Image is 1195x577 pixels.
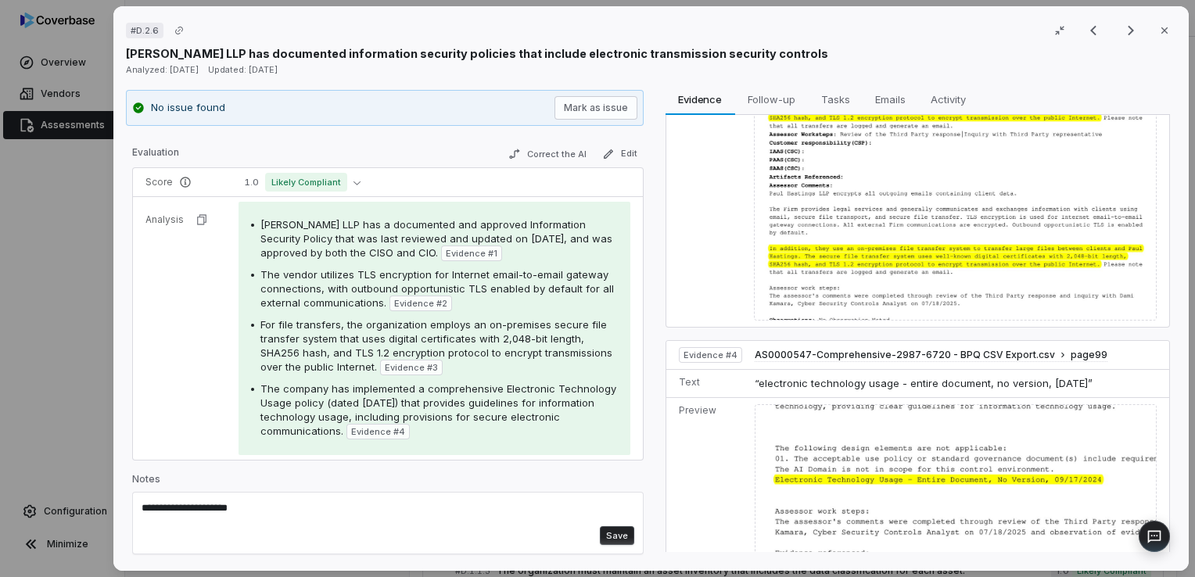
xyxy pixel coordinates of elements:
button: 1.0Likely Compliant [239,173,367,192]
td: Preview [666,39,747,327]
p: No issue found [151,100,225,116]
span: Evidence # 2 [394,297,447,310]
span: Activity [924,89,971,109]
span: Evidence # 3 [385,361,438,374]
td: Text [666,369,748,398]
span: The vendor utilizes TLS encryption for Internet email-to-email gateway connections, with outbound... [260,268,614,309]
span: Updated: [DATE] [208,64,278,75]
span: page 99 [1071,349,1107,361]
span: “electronic technology usage - entire document, no version, [DATE]” [755,377,1093,389]
p: Score [145,176,220,188]
span: Evidence # 4 [683,349,737,361]
span: Likely Compliant [265,173,347,192]
span: Evidence # 1 [446,247,497,260]
span: For file transfers, the organization employs an on-premises secure file transfer system that uses... [260,318,612,373]
button: Mark as issue [554,96,637,120]
button: Save [599,526,633,545]
p: Notes [132,473,644,492]
span: Follow-up [741,89,802,109]
button: Previous result [1078,21,1109,40]
button: Next result [1115,21,1147,40]
p: Analysis [145,213,184,226]
button: Correct the AI [501,145,592,163]
span: # D.2.6 [131,24,159,37]
button: Copy link [165,16,193,45]
button: Edit [595,145,643,163]
span: Analyzed: [DATE] [126,64,199,75]
td: Preview [666,398,748,561]
span: The company has implemented a comprehensive Electronic Technology Usage policy (dated [DATE]) tha... [260,382,616,437]
span: Emails [868,89,911,109]
span: [PERSON_NAME] LLP has a documented and approved Information Security Policy that was last reviewe... [260,218,612,259]
span: Evidence [672,89,728,109]
p: [PERSON_NAME] LLP has documented information security policies that include electronic transmissi... [126,45,828,62]
p: Evaluation [132,146,179,165]
span: Evidence # 4 [351,425,405,438]
span: Tasks [814,89,856,109]
button: AS0000547-Comprehensive-2987-6720 - BPQ CSV Export.csvpage99 [755,349,1107,362]
span: AS0000547-Comprehensive-2987-6720 - BPQ CSV Export.csv [755,349,1055,361]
